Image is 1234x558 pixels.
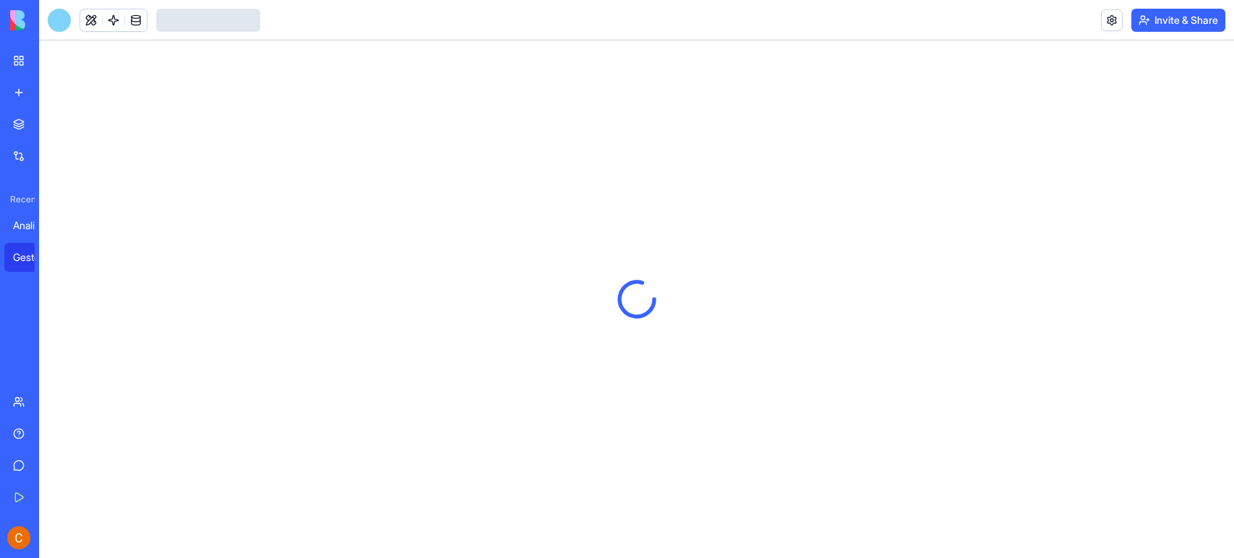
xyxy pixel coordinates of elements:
div: Gestor Doméstico [13,250,53,265]
a: Analista Profissional de Apostas [4,211,62,240]
div: Analista Profissional de Apostas [13,218,53,233]
img: logo [10,10,100,30]
span: Recent [4,194,35,205]
img: ACg8ocIrZ_2r3JCGjIObMHUp5pq2o1gBKnv_Z4VWv1zqUWb6T60c5A=s96-c [7,526,30,549]
button: Invite & Share [1131,9,1225,32]
a: Gestor Doméstico [4,243,62,272]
